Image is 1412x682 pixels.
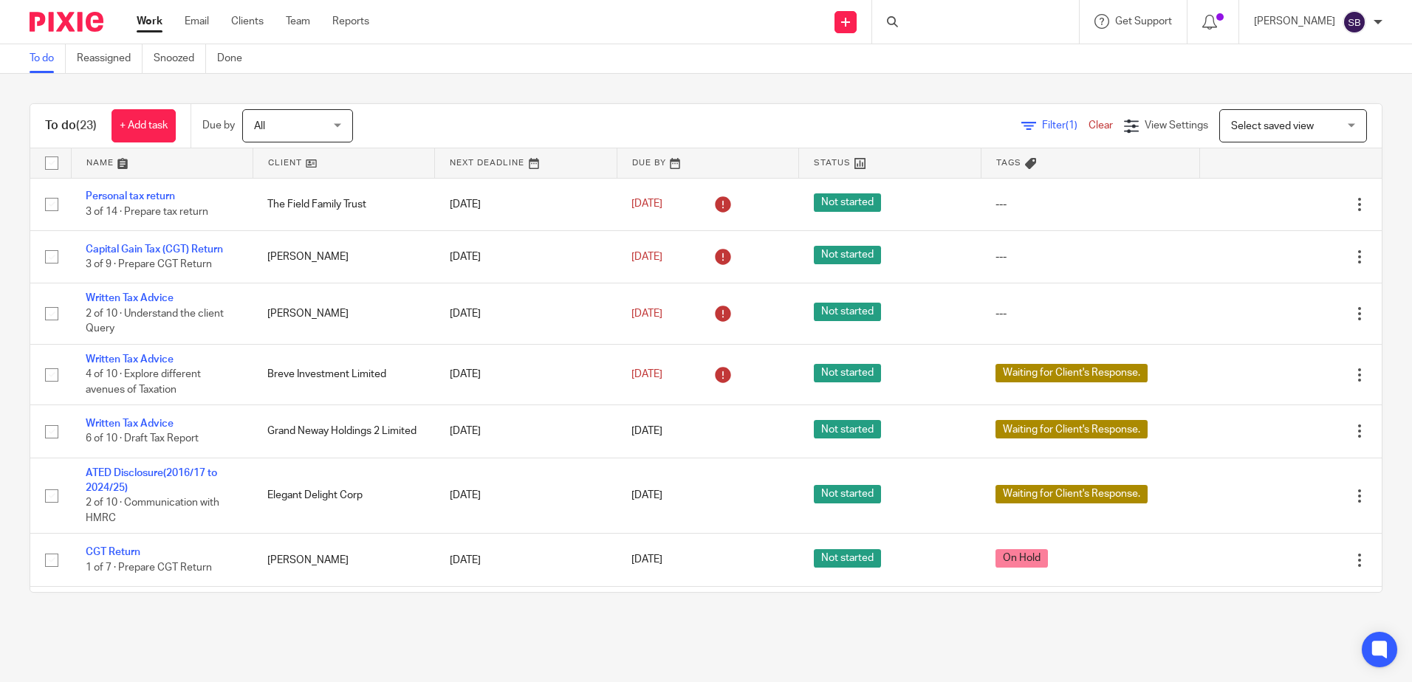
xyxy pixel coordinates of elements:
span: Not started [814,193,881,212]
a: Clients [231,14,264,29]
a: Done [217,44,253,73]
img: Pixie [30,12,103,32]
td: [PERSON_NAME] [253,534,434,586]
a: Clear [1089,120,1113,131]
span: 4 of 10 · Explore different avenues of Taxation [86,369,201,395]
div: --- [995,197,1185,212]
span: Tags [996,159,1021,167]
td: [DATE] [435,586,617,662]
td: [DATE] [435,283,617,344]
td: Breve Investment Limited [253,344,434,404]
a: Email [185,14,209,29]
td: Elegant Delight Corp [253,458,434,534]
span: [DATE] [631,309,662,319]
p: Due by [202,118,235,133]
span: Waiting for Client's Response. [995,420,1148,438]
td: [PERSON_NAME] [253,230,434,283]
span: Waiting for Client's Response. [995,485,1148,503]
a: Team [286,14,310,29]
span: Not started [814,549,881,568]
a: Written Tax Advice [86,418,174,429]
span: [DATE] [631,555,662,565]
span: Not started [814,364,881,382]
a: ATED Disclosure(2016/17 to 2024/25) [86,468,217,493]
a: CGT Return [86,547,140,557]
div: --- [995,306,1185,321]
a: Written Tax Advice [86,293,174,303]
span: Select saved view [1231,121,1314,131]
td: [PERSON_NAME] [253,283,434,344]
a: Capital Gain Tax (CGT) Return [86,244,223,255]
h1: To do [45,118,97,134]
span: (23) [76,120,97,131]
span: Not started [814,420,881,438]
a: Personal tax return [86,191,175,201]
td: [DATE] [435,230,617,283]
span: Get Support [1115,16,1172,27]
td: Oyserman Bv [253,586,434,662]
span: 2 of 10 · Communication with HMRC [86,498,219,524]
a: Reassigned [77,44,143,73]
a: + Add task [112,109,176,142]
span: [DATE] [631,369,662,379]
td: [DATE] [435,178,617,230]
span: Not started [814,485,881,503]
p: [PERSON_NAME] [1254,14,1335,29]
span: 6 of 10 · Draft Tax Report [86,434,199,444]
a: Snoozed [154,44,206,73]
td: [DATE] [435,534,617,586]
div: --- [995,249,1185,264]
span: [DATE] [631,199,662,210]
td: [DATE] [435,405,617,458]
img: svg%3E [1343,10,1366,34]
span: 1 of 7 · Prepare CGT Return [86,562,212,573]
span: 2 of 10 · Understand the client Query [86,309,224,334]
td: [DATE] [435,458,617,534]
span: Not started [814,303,881,321]
span: (1) [1066,120,1077,131]
span: Filter [1042,120,1089,131]
td: [DATE] [435,344,617,404]
td: Grand Neway Holdings 2 Limited [253,405,434,458]
span: 3 of 9 · Prepare CGT Return [86,259,212,269]
span: On Hold [995,549,1048,568]
span: [DATE] [631,426,662,436]
a: Written Tax Advice [86,354,174,365]
span: Waiting for Client's Response. [995,364,1148,382]
span: Not started [814,246,881,264]
a: Work [137,14,162,29]
a: Reports [332,14,369,29]
span: [DATE] [631,491,662,501]
span: All [254,121,265,131]
span: View Settings [1145,120,1208,131]
span: 3 of 14 · Prepare tax return [86,207,208,217]
a: To do [30,44,66,73]
span: [DATE] [631,252,662,262]
td: The Field Family Trust [253,178,434,230]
